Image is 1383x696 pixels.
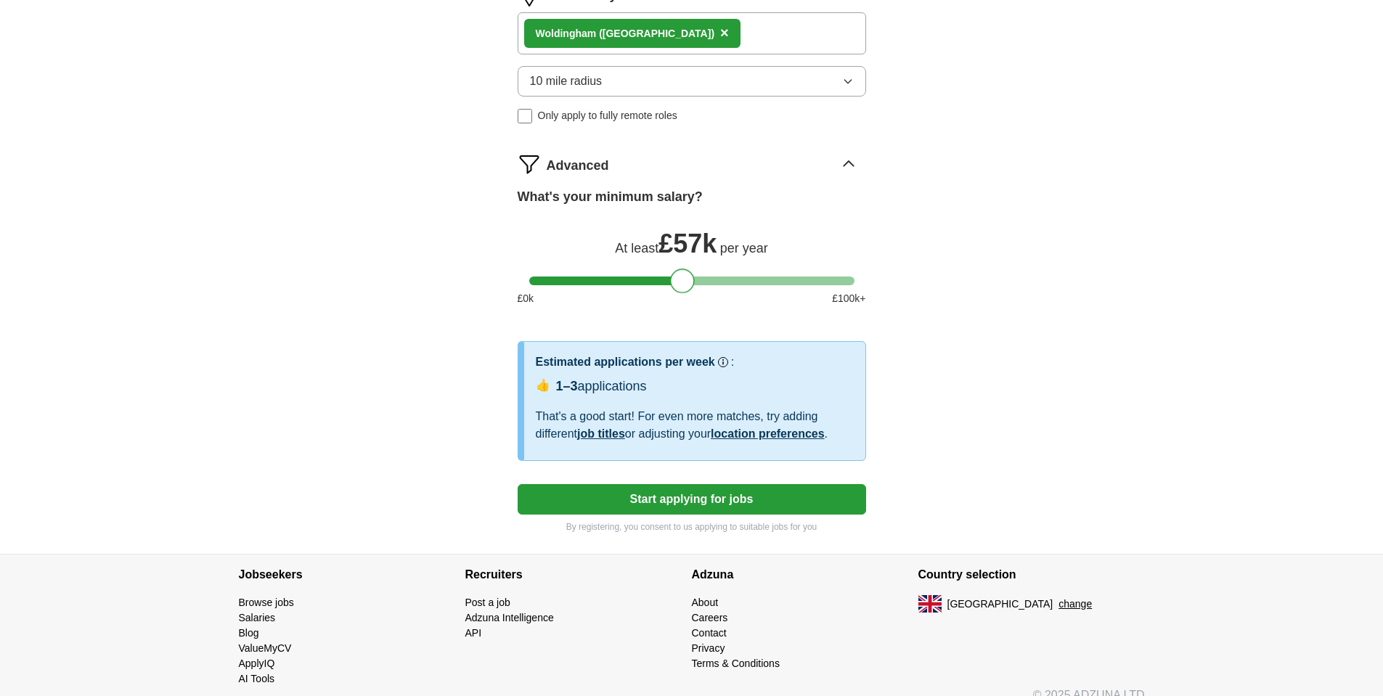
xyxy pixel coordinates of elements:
a: Privacy [692,642,725,654]
h3: Estimated applications per week [536,353,715,371]
span: At least [615,241,658,255]
a: Blog [239,627,259,639]
h4: Country selection [918,554,1145,595]
a: Terms & Conditions [692,658,780,669]
span: Advanced [547,156,609,176]
button: Start applying for jobs [518,484,866,515]
a: job titles [577,427,625,440]
label: What's your minimum salary? [518,187,703,207]
input: Only apply to fully remote roles [518,109,532,123]
span: £ 57k [658,229,717,258]
a: Browse jobs [239,597,294,608]
span: 1–3 [556,379,578,393]
strong: Woldingham [536,28,597,39]
img: UK flag [918,595,942,613]
span: £ 0 k [518,291,534,306]
button: 10 mile radius [518,66,866,97]
button: × [720,22,729,44]
div: applications [556,377,647,396]
div: That's a good start! For even more matches, try adding different or adjusting your . [536,408,854,443]
a: About [692,597,719,608]
p: By registering, you consent to us applying to suitable jobs for you [518,520,866,533]
img: filter [518,152,541,176]
span: ([GEOGRAPHIC_DATA]) [599,28,714,39]
a: ApplyIQ [239,658,275,669]
a: API [465,627,482,639]
a: ValueMyCV [239,642,292,654]
h3: : [731,353,734,371]
a: AI Tools [239,673,275,684]
a: Contact [692,627,727,639]
a: Careers [692,612,728,623]
button: change [1058,597,1092,612]
span: × [720,25,729,41]
span: Only apply to fully remote roles [538,108,677,123]
a: location preferences [711,427,825,440]
span: 👍 [536,377,550,394]
span: per year [720,241,768,255]
a: Post a job [465,597,510,608]
a: Adzuna Intelligence [465,612,554,623]
span: [GEOGRAPHIC_DATA] [947,597,1053,612]
span: 10 mile radius [530,73,603,90]
a: Salaries [239,612,276,623]
span: £ 100 k+ [832,291,865,306]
